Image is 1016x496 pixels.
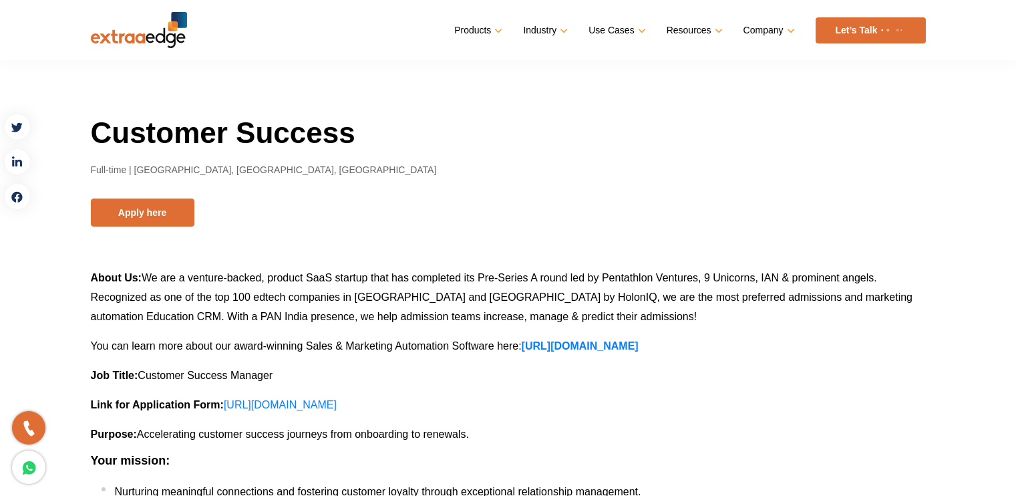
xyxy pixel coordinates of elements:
span: Accelerating customer success journeys from onboarding to renewals. [137,428,469,440]
b: About Us [91,272,138,283]
span: You can learn more about our award-winning Sales & Marketing Automation Software here: [91,340,522,352]
a: facebook [4,183,31,210]
b: Link for Application Form: [91,399,224,410]
b: : [134,370,138,381]
a: Let’s Talk [816,17,926,43]
a: twitter [4,114,31,140]
a: linkedin [4,148,31,175]
a: Company [743,21,792,40]
a: Use Cases [588,21,643,40]
b: : [138,272,142,283]
a: [URL][DOMAIN_NAME] [522,340,639,352]
b: Purpose: [91,428,137,440]
span: Customer Success Manager [138,370,273,381]
b: Job Title [91,370,135,381]
h3: Your mission: [91,454,926,469]
a: Industry [523,21,565,40]
a: Resources [667,21,720,40]
a: [URL][DOMAIN_NAME] [224,399,337,410]
p: Full-time | [GEOGRAPHIC_DATA], [GEOGRAPHIC_DATA], [GEOGRAPHIC_DATA] [91,162,926,178]
h1: Customer Success [91,114,926,152]
button: Apply here [91,199,194,227]
span: We are a venture-backed, product SaaS startup that has completed its Pre-Series A round led by Pe... [91,272,913,322]
a: Products [454,21,500,40]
